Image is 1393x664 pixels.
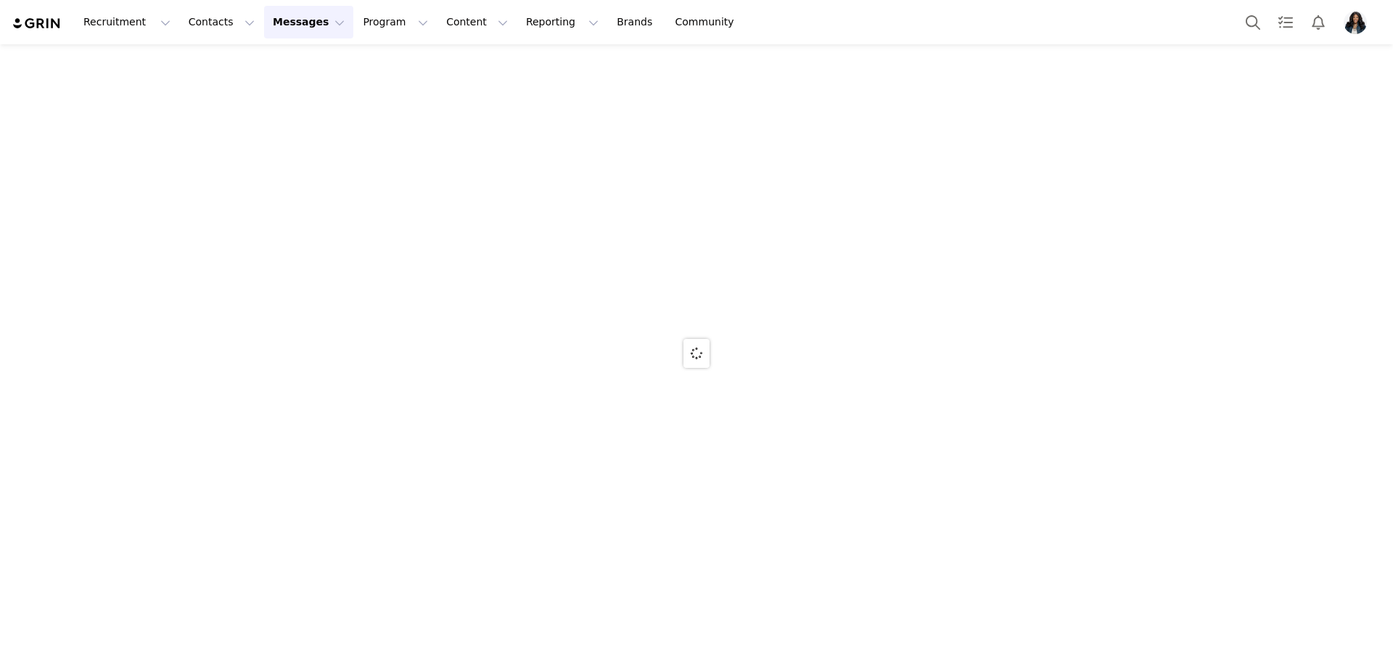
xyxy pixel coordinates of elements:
button: Reporting [517,6,607,38]
button: Search [1237,6,1269,38]
img: 50014deb-50cc-463a-866e-1dfcd7f1078d.jpg [1344,11,1367,34]
button: Messages [264,6,353,38]
img: grin logo [12,17,62,30]
button: Contacts [180,6,263,38]
button: Notifications [1302,6,1334,38]
button: Recruitment [75,6,179,38]
button: Content [437,6,517,38]
a: Brands [608,6,665,38]
button: Program [354,6,437,38]
a: Tasks [1270,6,1302,38]
button: Profile [1335,11,1381,34]
a: Community [667,6,749,38]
